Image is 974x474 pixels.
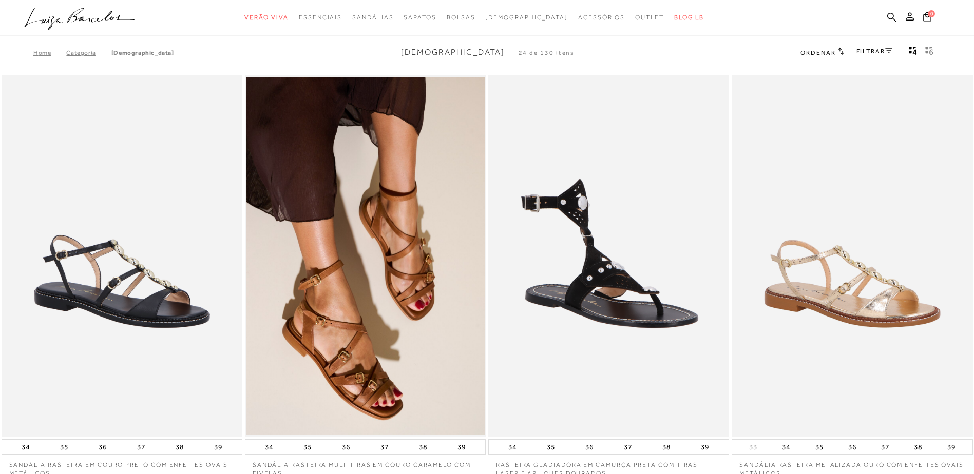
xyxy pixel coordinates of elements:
span: Sapatos [404,14,436,21]
button: 34 [18,440,33,454]
img: SANDÁLIA RASTEIRA EM COURO PRETO COM ENFEITES OVAIS METÁLICOS [3,77,241,435]
button: 34 [262,440,276,454]
button: 36 [845,440,860,454]
button: 36 [582,440,597,454]
button: 38 [173,440,187,454]
a: noSubCategoriesText [635,8,664,27]
button: 37 [878,440,892,454]
a: noSubCategoriesText [578,8,625,27]
a: Home [33,49,66,56]
button: 39 [944,440,959,454]
button: 35 [57,440,71,454]
a: noSubCategoriesText [244,8,289,27]
button: 37 [621,440,635,454]
button: 37 [377,440,392,454]
button: 39 [698,440,712,454]
a: noSubCategoriesText [404,8,436,27]
span: Essenciais [299,14,342,21]
button: 34 [779,440,793,454]
a: noSubCategoriesText [352,8,393,27]
button: Mostrar 4 produtos por linha [906,46,920,59]
a: noSubCategoriesText [485,8,568,27]
a: noSubCategoriesText [299,8,342,27]
button: 39 [211,440,225,454]
button: 35 [812,440,827,454]
span: 0 [928,10,935,17]
a: SANDÁLIA RASTEIRA EM COURO PRETO COM ENFEITES OVAIS METÁLICOS SANDÁLIA RASTEIRA EM COURO PRETO CO... [3,77,241,435]
img: SANDÁLIA RASTEIRA MULTITIRAS EM COURO CARAMELO COM FIVELAS [246,77,485,435]
a: FILTRAR [856,48,892,55]
button: 38 [911,440,925,454]
button: 38 [416,440,430,454]
span: Ordenar [800,49,835,56]
span: Acessórios [578,14,625,21]
span: Bolsas [447,14,475,21]
a: RASTEIRA GLADIADORA EM CAMURÇA PRETA COM TIRAS LASER E APLIQUES DOURADOS RASTEIRA GLADIADORA EM C... [489,77,728,435]
a: [DEMOGRAPHIC_DATA] [111,49,174,56]
button: 36 [339,440,353,454]
span: [DEMOGRAPHIC_DATA] [485,14,568,21]
span: BLOG LB [674,14,704,21]
span: [DEMOGRAPHIC_DATA] [401,48,505,57]
button: 35 [300,440,315,454]
button: 39 [454,440,469,454]
a: BLOG LB [674,8,704,27]
span: 24 de 130 itens [519,49,575,56]
button: 37 [134,440,148,454]
button: gridText6Desc [922,46,937,59]
button: 0 [920,11,934,25]
a: noSubCategoriesText [447,8,475,27]
button: 33 [746,442,760,452]
a: SANDÁLIA RASTEIRA MULTITIRAS EM COURO CARAMELO COM FIVELAS SANDÁLIA RASTEIRA MULTITIRAS EM COURO ... [246,77,485,435]
button: 35 [544,440,558,454]
button: 34 [505,440,520,454]
span: Sandálias [352,14,393,21]
span: Outlet [635,14,664,21]
a: SANDÁLIA RASTEIRA METALIZADA OURO COM ENFEITES OVAIS METÁLICOS SANDÁLIA RASTEIRA METALIZADA OURO ... [733,77,971,435]
img: SANDÁLIA RASTEIRA METALIZADA OURO COM ENFEITES OVAIS METÁLICOS [733,77,971,435]
img: RASTEIRA GLADIADORA EM CAMURÇA PRETA COM TIRAS LASER E APLIQUES DOURADOS [489,77,728,435]
a: Categoria [66,49,111,56]
button: 36 [96,440,110,454]
span: Verão Viva [244,14,289,21]
button: 38 [659,440,674,454]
